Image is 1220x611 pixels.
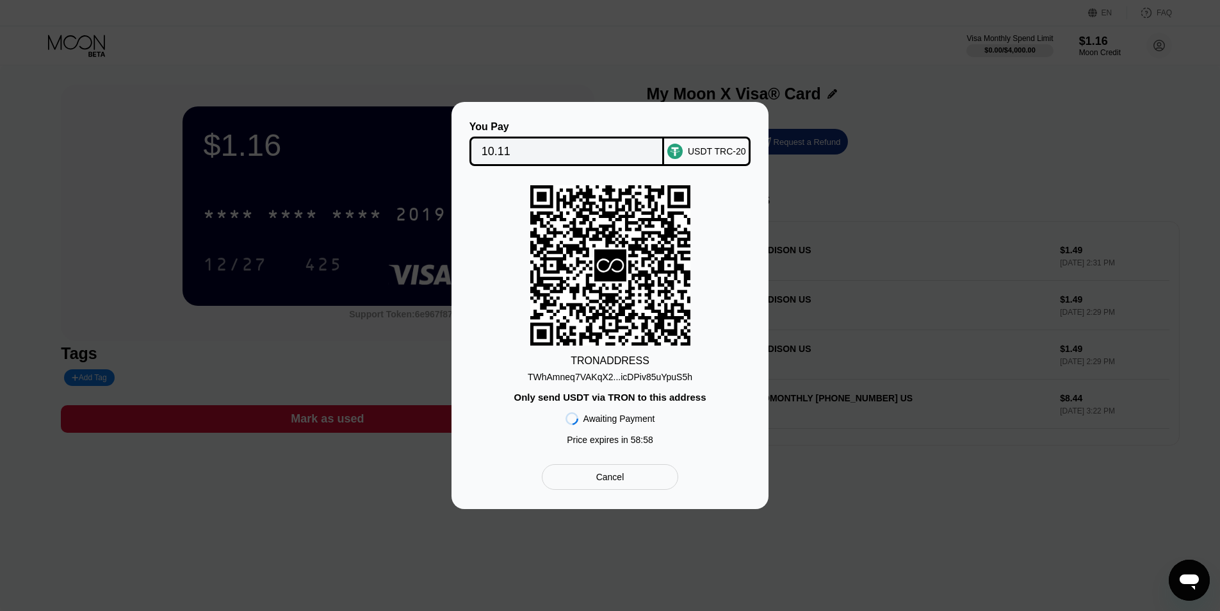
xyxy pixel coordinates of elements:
div: TWhAmneq7VAKqX2...icDPiv85uYpuS5h [528,367,692,382]
div: Cancel [542,464,678,490]
div: You PayUSDT TRC-20 [471,121,749,166]
iframe: Кнопка запуска окна обмена сообщениями [1169,560,1210,601]
div: TRON ADDRESS [571,355,649,367]
div: Only send USDT via TRON to this address [514,392,706,403]
div: USDT TRC-20 [688,146,746,156]
div: You Pay [469,121,665,133]
div: Price expires in [567,435,653,445]
span: 58 : 58 [631,435,653,445]
div: Awaiting Payment [583,414,655,424]
div: Cancel [596,471,624,483]
div: TWhAmneq7VAKqX2...icDPiv85uYpuS5h [528,372,692,382]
